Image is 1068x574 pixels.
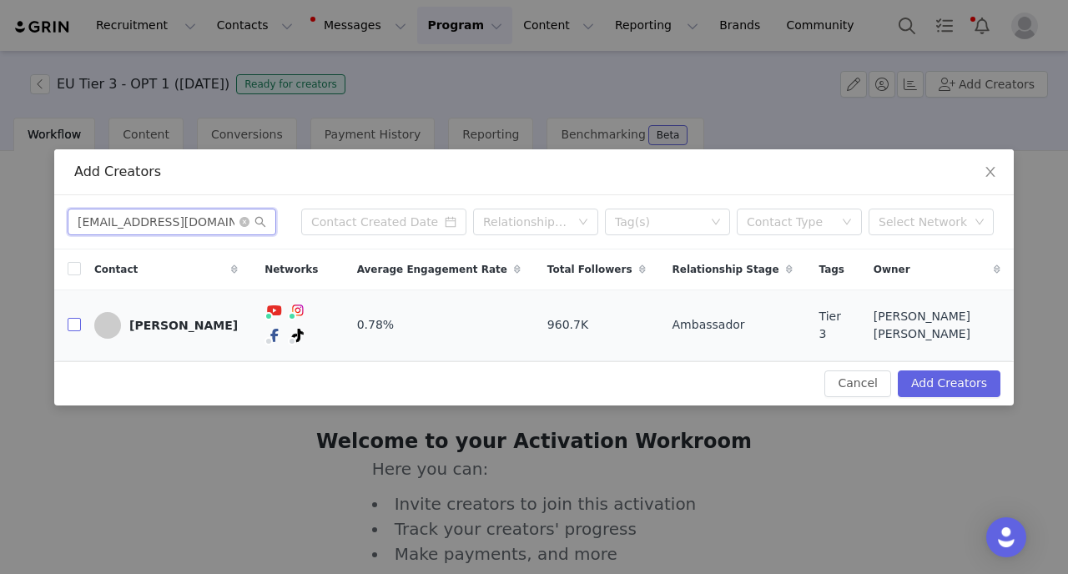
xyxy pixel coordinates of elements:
[874,308,1000,343] span: [PERSON_NAME] [PERSON_NAME]
[74,163,994,181] div: Add Creators
[842,217,852,229] i: icon: down
[68,209,276,235] input: Search...
[898,370,1000,397] button: Add Creators
[483,214,570,230] div: Relationship Stage
[239,217,249,227] i: icon: close-circle
[578,217,588,229] i: icon: down
[129,319,238,332] div: [PERSON_NAME]
[673,262,779,277] span: Relationship Stage
[824,370,890,397] button: Cancel
[819,308,847,343] span: Tier 3
[879,214,969,230] div: Select Network
[819,262,844,277] span: Tags
[615,214,705,230] div: Tag(s)
[357,262,507,277] span: Average Engagement Rate
[747,214,834,230] div: Contact Type
[301,209,466,235] input: Contact Created Date
[874,262,910,277] span: Owner
[986,517,1026,557] div: Open Intercom Messenger
[264,262,318,277] span: Networks
[547,262,632,277] span: Total Followers
[291,304,305,317] img: instagram.svg
[711,217,721,229] i: icon: down
[357,316,394,334] span: 0.78%
[975,217,985,229] i: icon: down
[94,262,138,277] span: Contact
[673,316,745,334] span: Ambassador
[254,216,266,228] i: icon: search
[547,316,588,334] span: 960.7K
[984,165,997,179] i: icon: close
[94,312,238,339] a: [PERSON_NAME]
[967,149,1014,196] button: Close
[445,216,456,228] i: icon: calendar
